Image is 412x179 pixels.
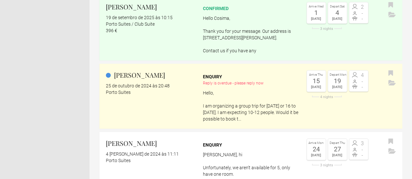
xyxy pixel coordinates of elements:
span: - [359,79,366,84]
span: - [359,147,366,152]
span: - [359,153,366,158]
div: 24 [308,146,324,152]
button: Bookmark [387,137,395,147]
p: Hello, I am organizing a group trip for [DATE] or 16 to [DATE]. I am expecting 10-12 people. Woul... [203,90,299,122]
a: [PERSON_NAME] 25 de outubro de 2024 às 20:48 Porto Suites Enquiry Reply is overdue - please reply... [99,64,402,129]
div: Enquiry [203,142,299,148]
flynt-date-display: 19 de setembro de 2025 às 10:15 [106,15,173,20]
div: Depart Mon [330,72,345,78]
div: Depart Thu [330,140,345,146]
span: 3 [359,141,366,146]
button: Archive [387,10,397,20]
div: 3 nights [306,163,347,167]
div: [DATE] [308,84,324,90]
flynt-date-display: 4 [PERSON_NAME] de 2024 às 11:11 [106,151,179,157]
p: Hello Cosima, Thank you for your message. Our address is [STREET_ADDRESS][PERSON_NAME]. Contact u... [203,15,299,54]
flynt-date-display: 25 de outubro de 2024 às 20:48 [106,83,170,88]
div: Depart Sat [330,4,345,9]
div: 19 [330,78,345,84]
div: Arrive Mon [308,140,324,146]
span: - [359,84,366,90]
span: - [359,16,366,21]
h2: [PERSON_NAME] [106,138,195,148]
div: 27 [330,146,345,152]
div: confirmed [203,5,299,12]
div: Arrive Thu [308,72,324,78]
div: 15 [308,78,324,84]
button: Archive [387,147,397,156]
div: [DATE] [330,84,345,90]
div: 1 [308,9,324,16]
div: Reply is overdue - please reply now [203,80,299,86]
div: [DATE] [308,16,324,22]
div: Porto Suites [106,89,195,96]
span: - [359,11,366,16]
div: [DATE] [330,16,345,22]
div: [DATE] [308,152,324,158]
div: Porto Suites / Club Suite [106,21,195,27]
span: 4 [359,73,366,78]
button: Bookmark [387,69,395,78]
div: 4 nights [306,95,347,99]
button: Bookmark [387,0,395,10]
div: [DATE] [330,152,345,158]
flynt-currency: 396 € [106,28,117,33]
div: Porto Suites [106,157,195,164]
button: Archive [387,78,397,88]
div: Enquiry [203,73,299,80]
h2: [PERSON_NAME] [106,70,195,80]
div: Arrive Wed [308,4,324,9]
div: 4 [330,9,345,16]
span: 2 [359,5,366,10]
h2: [PERSON_NAME] [106,2,195,12]
div: 3 nights [306,27,347,31]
